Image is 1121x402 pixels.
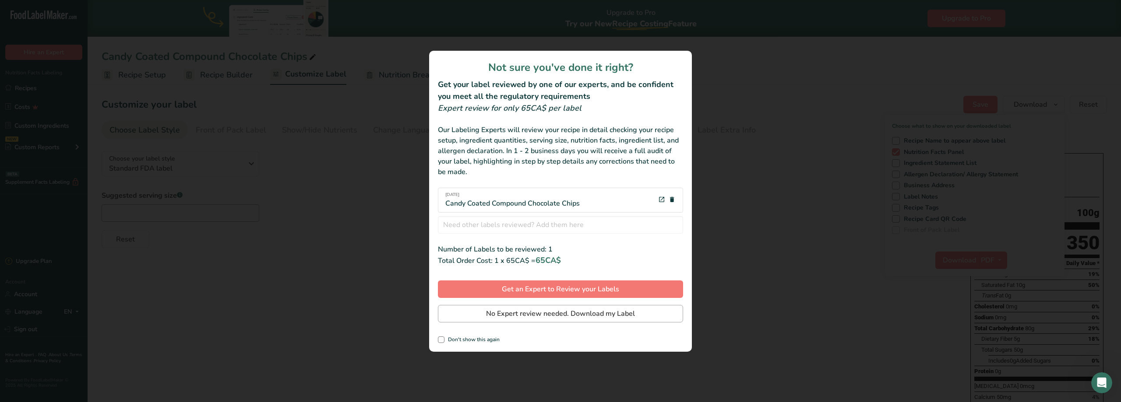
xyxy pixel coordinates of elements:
div: Number of Labels to be reviewed: 1 [438,244,683,255]
h1: Not sure you've done it right? [438,59,683,75]
iframe: Intercom live chat [1091,372,1112,393]
span: 65CA$ [536,255,561,266]
input: Need other labels reviewed? Add them here [438,216,683,234]
button: Get an Expert to Review your Labels [438,280,683,298]
div: Candy Coated Compound Chocolate Chips [445,192,580,209]
button: No Expert review needed. Download my Label [438,305,683,322]
span: Get an Expert to Review your Labels [502,284,619,294]
div: Total Order Cost: 1 x 65CA$ = [438,255,683,266]
h2: Get your label reviewed by one of our experts, and be confident you meet all the regulatory requi... [438,79,683,102]
span: No Expert review needed. Download my Label [486,308,635,319]
div: Expert review for only 65CA$ per label [438,102,683,114]
span: [DATE] [445,192,580,198]
div: Our Labeling Experts will review your recipe in detail checking your recipe setup, ingredient qua... [438,125,683,177]
span: Don't show this again [444,336,500,343]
